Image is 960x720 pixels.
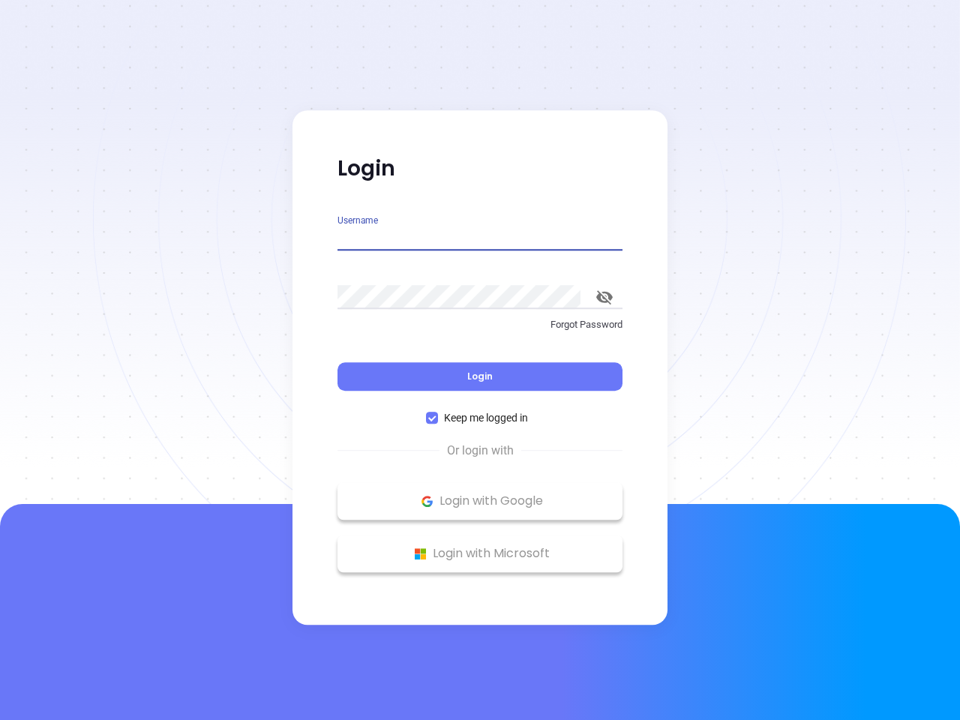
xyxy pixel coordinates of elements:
[337,317,622,332] p: Forgot Password
[345,490,615,512] p: Login with Google
[411,544,430,563] img: Microsoft Logo
[438,409,534,426] span: Keep me logged in
[337,216,378,225] label: Username
[439,442,521,460] span: Or login with
[586,279,622,315] button: toggle password visibility
[337,155,622,182] p: Login
[467,370,493,382] span: Login
[337,535,622,572] button: Microsoft Logo Login with Microsoft
[345,542,615,565] p: Login with Microsoft
[337,362,622,391] button: Login
[337,482,622,520] button: Google Logo Login with Google
[418,492,436,511] img: Google Logo
[337,317,622,344] a: Forgot Password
